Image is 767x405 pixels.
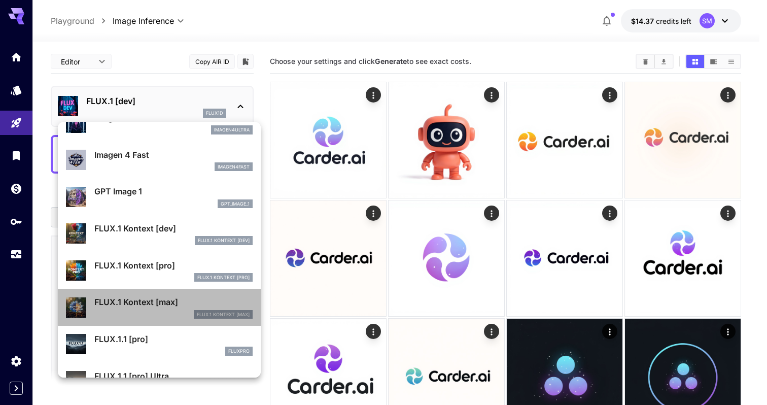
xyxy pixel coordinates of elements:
div: FLUX.1.1 [pro] Ultra [66,366,253,397]
p: FLUX.1 Kontext [max] [197,311,250,318]
p: FLUX.1 Kontext [dev] [94,222,253,234]
p: FLUX.1 Kontext [max] [94,296,253,308]
p: gpt_image_1 [221,200,250,208]
p: FLUX.1 Kontext [dev] [198,237,250,244]
p: FLUX.1 Kontext [pro] [197,274,250,281]
div: FLUX.1 Kontext [pro]FLUX.1 Kontext [pro] [66,255,253,286]
p: FLUX.1.1 [pro] [94,333,253,345]
p: imagen4fast [218,163,250,171]
p: Imagen 4 Fast [94,149,253,161]
p: fluxpro [228,348,250,355]
div: Imagen 4 Fastimagen4fast [66,145,253,176]
div: FLUX.1.1 [pro]fluxpro [66,329,253,360]
p: FLUX.1.1 [pro] Ultra [94,370,253,382]
div: Imagen 4 Ultraimagen4ultra [66,108,253,139]
div: GPT Image 1gpt_image_1 [66,181,253,212]
p: FLUX.1 Kontext [pro] [94,259,253,272]
div: FLUX.1 Kontext [max]FLUX.1 Kontext [max] [66,292,253,323]
p: GPT Image 1 [94,185,253,197]
div: FLUX.1 Kontext [dev]FLUX.1 Kontext [dev] [66,218,253,249]
p: imagen4ultra [214,126,250,133]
